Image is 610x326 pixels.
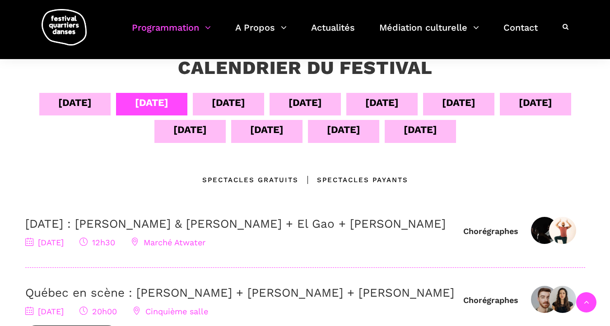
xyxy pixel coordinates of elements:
[133,307,208,316] span: Cinquième salle
[132,20,211,46] a: Programmation
[289,95,322,110] div: [DATE]
[531,217,558,244] img: Athena Lucie Assamba & Leah Danga
[58,95,92,110] div: [DATE]
[250,122,284,138] div: [DATE]
[25,217,446,230] a: [DATE] : [PERSON_NAME] & [PERSON_NAME] + El Gao + [PERSON_NAME]
[442,95,475,110] div: [DATE]
[79,238,115,247] span: 12h30
[404,122,437,138] div: [DATE]
[549,286,576,313] img: IMG01031-Edit
[131,238,205,247] span: Marché Atwater
[298,174,408,185] div: Spectacles Payants
[463,226,518,236] div: Chorégraphes
[135,95,168,110] div: [DATE]
[79,307,117,316] span: 20h00
[25,307,64,316] span: [DATE]
[549,217,576,244] img: Rameez Karim
[379,20,479,46] a: Médiation culturelle
[235,20,287,46] a: A Propos
[327,122,360,138] div: [DATE]
[173,122,207,138] div: [DATE]
[42,9,87,46] img: logo-fqd-med
[531,286,558,313] img: Zachary Bastille
[463,295,518,305] div: Chorégraphes
[503,20,538,46] a: Contact
[178,57,433,79] h3: Calendrier du festival
[365,95,399,110] div: [DATE]
[212,95,245,110] div: [DATE]
[202,174,298,185] div: Spectacles gratuits
[311,20,355,46] a: Actualités
[25,238,64,247] span: [DATE]
[25,286,454,299] a: Québec en scène : [PERSON_NAME] + [PERSON_NAME] + [PERSON_NAME]
[519,95,552,110] div: [DATE]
